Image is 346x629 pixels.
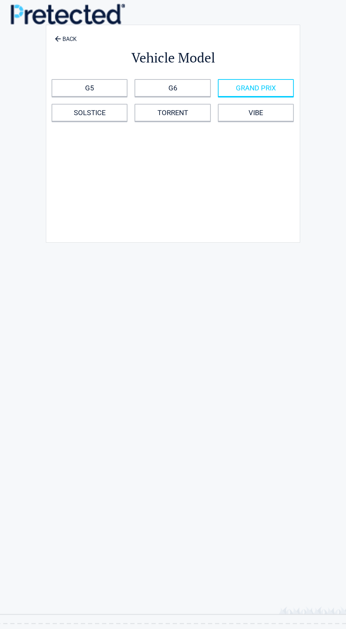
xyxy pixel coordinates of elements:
a: TORRENT [135,104,210,121]
img: Main Logo [11,4,125,24]
a: GRAND PRIX [218,79,294,97]
a: BACK [53,30,78,42]
a: VIBE [218,104,294,121]
a: G5 [52,79,127,97]
a: G6 [135,79,210,97]
a: SOLSTICE [52,104,127,121]
h2: Vehicle Model [50,49,296,67]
